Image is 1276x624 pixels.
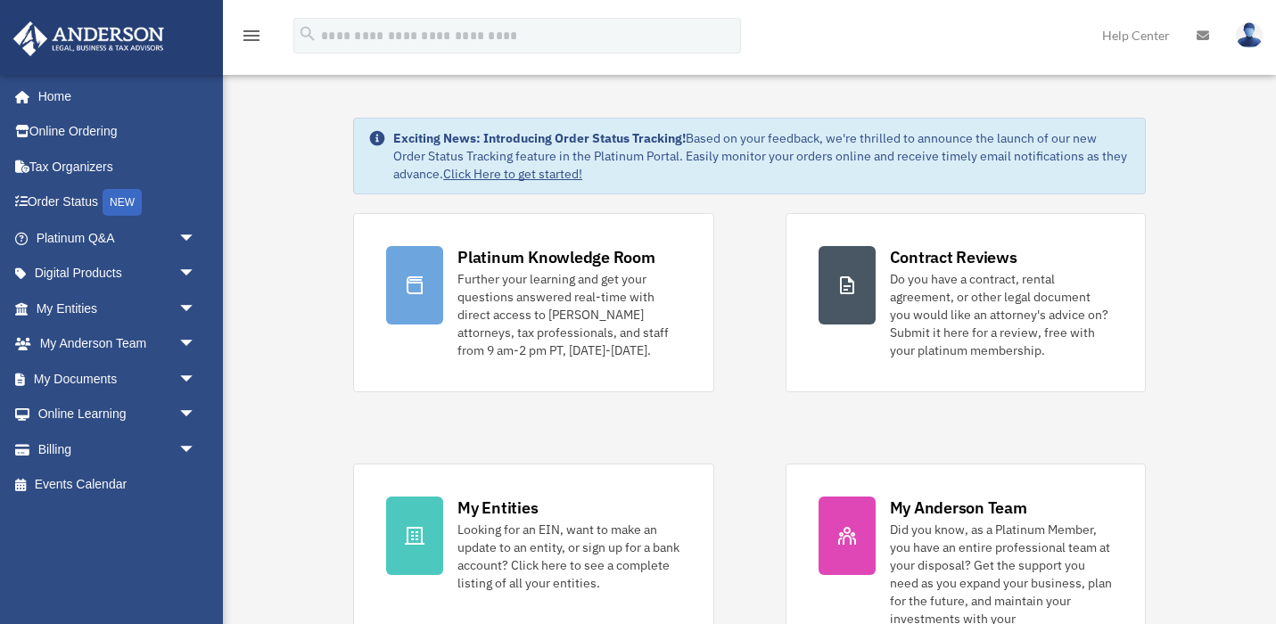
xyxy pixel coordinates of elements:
div: Platinum Knowledge Room [457,246,655,268]
a: My Entitiesarrow_drop_down [12,291,223,326]
div: NEW [103,189,142,216]
a: Events Calendar [12,467,223,503]
div: Looking for an EIN, want to make an update to an entity, or sign up for a bank account? Click her... [457,521,680,592]
i: menu [241,25,262,46]
span: arrow_drop_down [178,397,214,433]
img: Anderson Advisors Platinum Portal [8,21,169,56]
a: Platinum Knowledge Room Further your learning and get your questions answered real-time with dire... [353,213,713,392]
a: Digital Productsarrow_drop_down [12,256,223,291]
div: Contract Reviews [890,246,1017,268]
a: Online Ordering [12,114,223,150]
div: My Entities [457,497,538,519]
strong: Exciting News: Introducing Order Status Tracking! [393,130,686,146]
a: Online Learningarrow_drop_down [12,397,223,432]
a: Contract Reviews Do you have a contract, rental agreement, or other legal document you would like... [786,213,1146,392]
span: arrow_drop_down [178,220,214,257]
span: arrow_drop_down [178,326,214,363]
a: menu [241,31,262,46]
i: search [298,24,317,44]
a: Click Here to get started! [443,166,582,182]
div: My Anderson Team [890,497,1027,519]
a: Billingarrow_drop_down [12,431,223,467]
a: Platinum Q&Aarrow_drop_down [12,220,223,256]
div: Do you have a contract, rental agreement, or other legal document you would like an attorney's ad... [890,270,1113,359]
a: My Anderson Teamarrow_drop_down [12,326,223,362]
a: Home [12,78,214,114]
a: Order StatusNEW [12,185,223,221]
div: Based on your feedback, we're thrilled to announce the launch of our new Order Status Tracking fe... [393,129,1131,183]
a: Tax Organizers [12,149,223,185]
div: Further your learning and get your questions answered real-time with direct access to [PERSON_NAM... [457,270,680,359]
a: My Documentsarrow_drop_down [12,361,223,397]
span: arrow_drop_down [178,361,214,398]
img: User Pic [1236,22,1263,48]
span: arrow_drop_down [178,256,214,292]
span: arrow_drop_down [178,431,214,468]
span: arrow_drop_down [178,291,214,327]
